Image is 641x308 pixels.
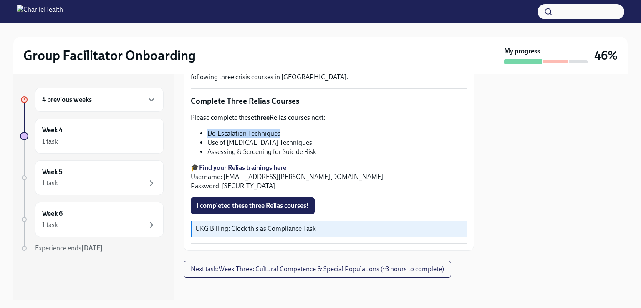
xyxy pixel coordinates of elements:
[254,114,270,121] strong: three
[207,147,467,157] li: Assessing & Screening for Suicide Risk
[197,202,309,210] span: I completed these three Relias courses!
[191,113,467,122] p: Please complete these Relias courses next:
[42,137,58,146] div: 1 task
[81,244,103,252] strong: [DATE]
[17,5,63,18] img: CharlieHealth
[42,179,58,188] div: 1 task
[191,96,467,106] p: Complete Three Relias Courses
[35,88,164,112] div: 4 previous weeks
[191,197,315,214] button: I completed these three Relias courses!
[42,167,63,177] h6: Week 5
[42,95,92,104] h6: 4 previous weeks
[42,126,63,135] h6: Week 4
[42,220,58,230] div: 1 task
[42,209,63,218] h6: Week 6
[207,129,467,138] li: De-Escalation Techniques
[191,163,467,191] p: 🎓 Username: [EMAIL_ADDRESS][PERSON_NAME][DOMAIN_NAME] Password: [SECURITY_DATA]
[20,119,164,154] a: Week 41 task
[20,202,164,237] a: Week 61 task
[594,48,618,63] h3: 46%
[199,164,286,172] a: Find your Relias trainings here
[195,224,464,233] p: UKG Billing: Clock this as Compliance Task
[191,265,444,273] span: Next task : Week Three: Cultural Competence & Special Populations (~3 hours to complete)
[184,261,451,278] button: Next task:Week Three: Cultural Competence & Special Populations (~3 hours to complete)
[23,47,196,64] h2: Group Facilitator Onboarding
[504,47,540,56] strong: My progress
[207,138,467,147] li: Use of [MEDICAL_DATA] Techniques
[20,160,164,195] a: Week 51 task
[35,244,103,252] span: Experience ends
